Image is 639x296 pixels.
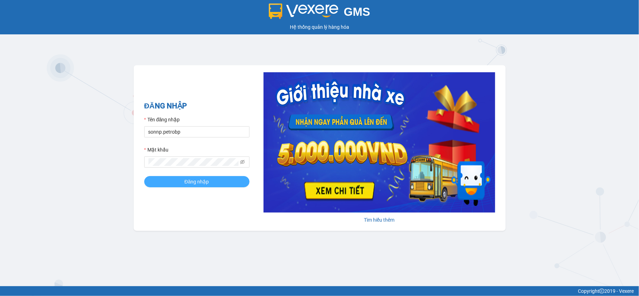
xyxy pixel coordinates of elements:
div: Hệ thống quản lý hàng hóa [2,23,637,31]
span: copyright [599,289,604,294]
h2: ĐĂNG NHẬP [144,100,249,112]
a: GMS [269,11,370,16]
span: Đăng nhập [185,178,209,186]
img: logo 2 [269,4,338,19]
div: Copyright 2019 - Vexere [5,287,634,295]
label: Tên đăng nhập [144,116,180,123]
input: Mật khẩu [148,158,239,166]
span: eye-invisible [240,160,245,164]
div: Tìm hiểu thêm [264,216,495,224]
img: banner-0 [264,72,495,213]
button: Đăng nhập [144,176,249,187]
span: GMS [344,5,370,18]
label: Mật khẩu [144,146,168,154]
input: Tên đăng nhập [144,126,249,137]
